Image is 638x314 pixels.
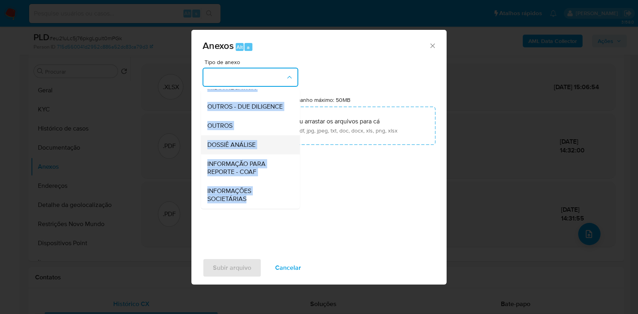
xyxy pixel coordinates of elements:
[207,103,283,111] span: OUTROS - DUE DILIGENCE
[203,39,234,53] span: Anexos
[275,259,301,277] span: Cancelar
[265,258,311,277] button: Cancelar
[429,42,436,49] button: Fechar
[207,122,232,130] span: OUTROS
[247,43,250,51] span: a
[290,96,351,103] label: Tamanho máximo: 50MB
[207,141,256,149] span: DOSSIÊ ANÁLISE
[207,187,289,203] span: INFORMAÇÕES SOCIETÁRIAS
[207,84,256,92] span: MIDIA NEGATIVA
[236,43,243,51] span: Alt
[207,160,289,176] span: INFORMAÇÃO PARA REPORTE - COAF
[205,59,300,65] span: Tipo de anexo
